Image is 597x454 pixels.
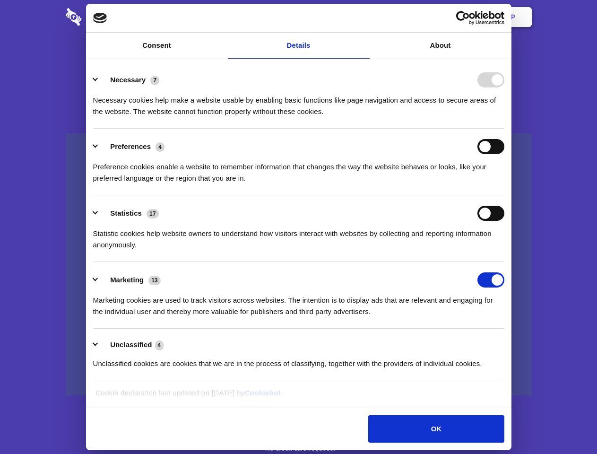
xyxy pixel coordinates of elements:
span: 13 [148,276,161,285]
h4: Auto-redaction of sensitive data, encrypted data sharing and self-destructing private chats. Shar... [66,86,532,117]
label: Marketing [110,276,144,284]
div: Unclassified cookies are cookies that we are in the process of classifying, together with the pro... [93,351,504,369]
a: About [370,33,511,59]
button: Marketing (13) [93,272,167,288]
img: logo [93,13,107,23]
label: Preferences [110,142,151,150]
a: Contact [383,2,427,32]
div: Marketing cookies are used to track visitors across websites. The intention is to display ads tha... [93,288,504,317]
a: Details [228,33,370,59]
a: Usercentrics Cookiebot - opens in a new window [422,11,504,25]
h1: Eliminate Slack Data Loss. [66,43,532,77]
span: 7 [150,76,159,85]
label: Statistics [110,209,142,217]
button: Necessary (7) [93,72,165,87]
a: Wistia video thumbnail [66,133,532,396]
div: Cookie declaration last updated on [DATE] by [88,387,509,406]
span: 4 [155,340,164,350]
a: Consent [86,33,228,59]
label: Necessary [110,76,146,84]
a: Cookiebot [245,389,281,397]
button: Unclassified (4) [93,339,170,351]
div: Statistic cookies help website owners to understand how visitors interact with websites by collec... [93,221,504,251]
span: 17 [147,209,159,218]
button: Preferences (4) [93,139,171,154]
a: Login [429,2,470,32]
button: Statistics (17) [93,206,165,221]
iframe: Drift Widget Chat Controller [550,407,586,443]
div: Preference cookies enable a website to remember information that changes the way the website beha... [93,154,504,184]
div: Necessary cookies help make a website usable by enabling basic functions like page navigation and... [93,87,504,117]
span: 4 [156,142,164,152]
img: logo-wordmark-white-trans-d4663122ce5f474addd5e946df7df03e33cb6a1c49d2221995e7729f52c070b2.svg [66,8,147,26]
a: Pricing [277,2,319,32]
button: OK [368,415,504,443]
